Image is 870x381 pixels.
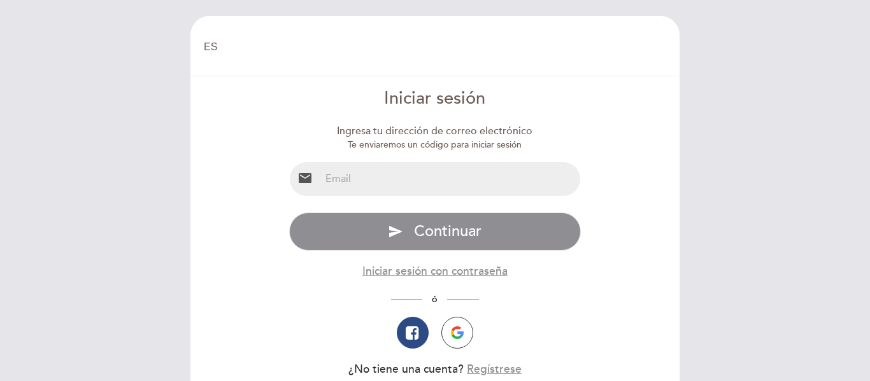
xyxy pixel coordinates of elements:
input: Email [320,162,581,196]
img: icon-google.png [451,326,464,339]
button: Regístrese [467,361,522,377]
button: send Continuar [289,212,581,251]
button: Iniciar sesión con contraseña [362,263,508,279]
i: send [388,224,403,239]
span: Continuar [414,222,481,240]
span: ó [422,294,447,305]
i: email [297,170,313,186]
div: Te enviaremos un código para iniciar sesión [289,139,581,151]
div: Ingresa tu dirección de correo electrónico [289,124,581,139]
div: Iniciar sesión [289,87,581,111]
span: ¿No tiene una cuenta? [348,363,464,376]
